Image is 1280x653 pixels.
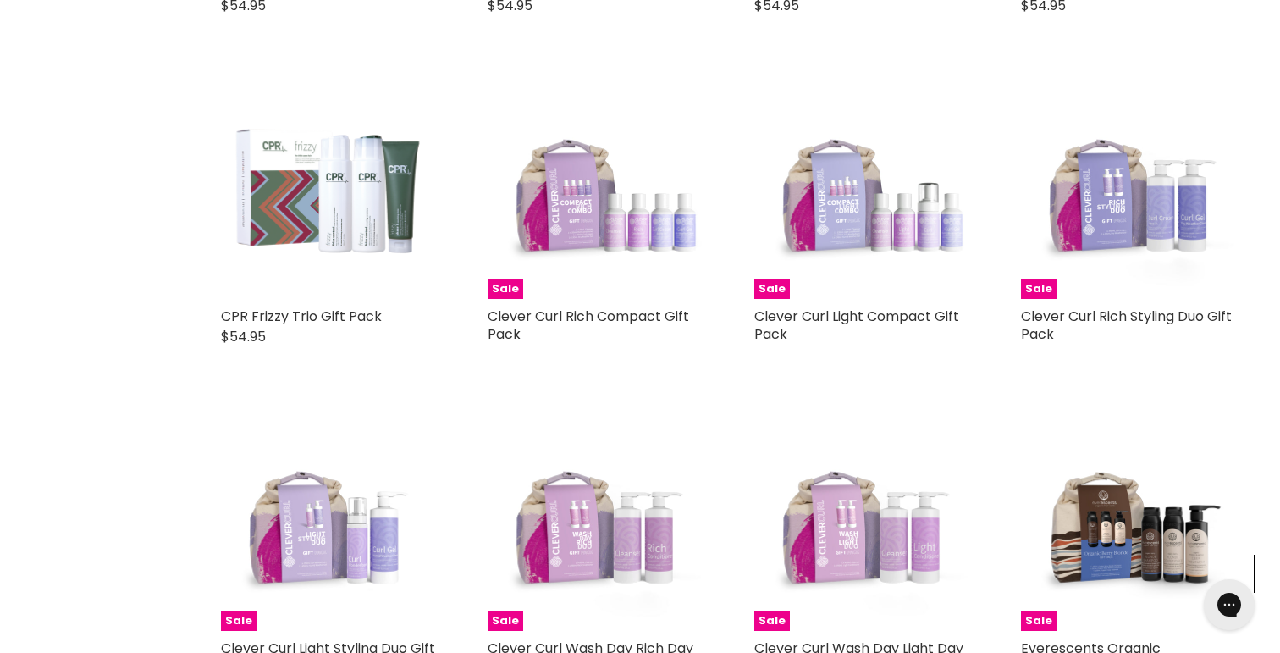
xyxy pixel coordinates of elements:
[754,279,790,299] span: Sale
[1021,83,1237,299] a: Clever Curl Rich Styling Duo Gift Pack Sale
[1021,307,1232,344] a: Clever Curl Rich Styling Duo Gift Pack
[754,415,970,631] img: Clever Curl Wash Day Light Day Duo Gift Pack
[1021,415,1237,631] img: Everescents Organic Berry Blonde Trio Gift Pack
[488,279,523,299] span: Sale
[1195,573,1263,636] iframe: Gorgias live chat messenger
[221,83,437,299] a: CPR Frizzy Trio Gift Pack CPR Frizzy Trio Gift Pack
[488,83,703,299] img: Clever Curl Rich Compact Gift Pack
[754,83,970,299] a: Clever Curl Light Compact Gift Pack Sale
[221,83,437,299] img: CPR Frizzy Trio Gift Pack
[754,611,790,631] span: Sale
[1021,611,1057,631] span: Sale
[488,83,703,299] a: Clever Curl Rich Compact Gift Pack Sale
[221,611,257,631] span: Sale
[1021,279,1057,299] span: Sale
[221,415,437,631] img: Clever Curl Light Styling Duo Gift Pack
[1021,83,1237,299] img: Clever Curl Rich Styling Duo Gift Pack
[754,415,970,631] a: Clever Curl Wash Day Light Day Duo Gift Pack Sale
[488,611,523,631] span: Sale
[488,307,689,344] a: Clever Curl Rich Compact Gift Pack
[221,327,266,346] span: $54.95
[754,307,959,344] a: Clever Curl Light Compact Gift Pack
[1021,415,1237,631] a: Everescents Organic Berry Blonde Trio Gift Pack Sale
[754,83,970,299] img: Clever Curl Light Compact Gift Pack
[488,415,703,631] img: Clever Curl Wash Day Rich Day Duo Gift Pack
[221,307,382,326] a: CPR Frizzy Trio Gift Pack
[221,415,437,631] a: Clever Curl Light Styling Duo Gift Pack Sale
[488,415,703,631] a: Clever Curl Wash Day Rich Day Duo Gift Pack Sale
